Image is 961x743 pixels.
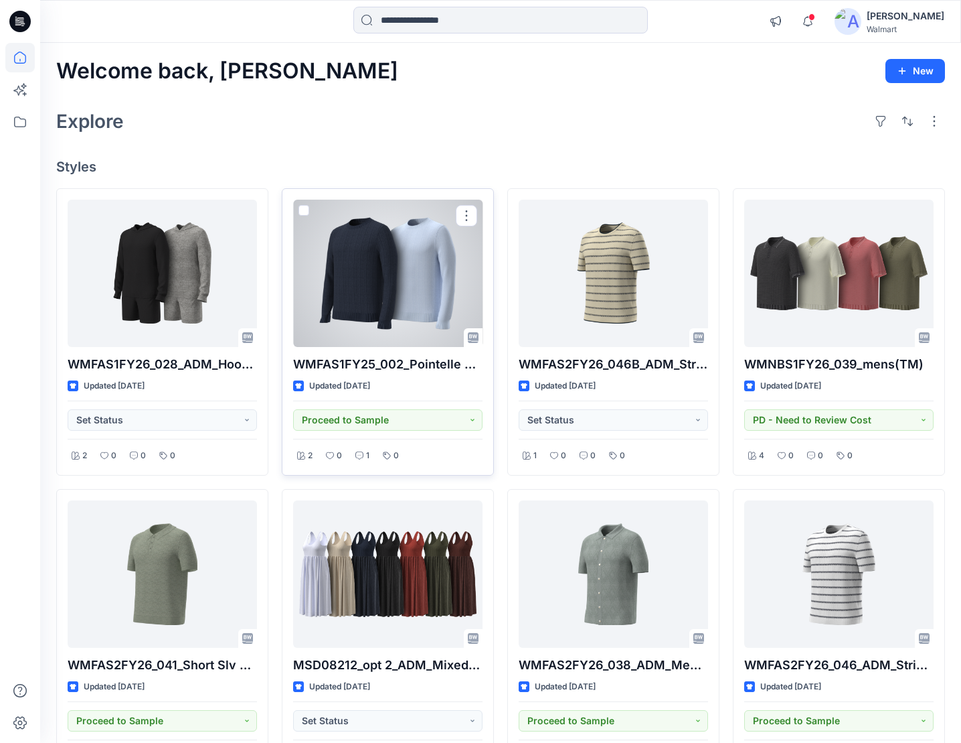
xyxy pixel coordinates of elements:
[818,449,823,463] p: 0
[111,449,116,463] p: 0
[84,680,145,694] p: Updated [DATE]
[885,59,945,83] button: New
[309,680,370,694] p: Updated [DATE]
[68,200,257,347] a: WMFAS1FY26_028_ADM_Hoodie Sweater
[141,449,146,463] p: 0
[293,200,483,347] a: WMFAS1FY25_002_Pointelle Cable Crewnek
[56,159,945,175] h4: Styles
[68,500,257,648] a: WMFAS2FY26_041_Short Slv Boucle
[82,449,87,463] p: 2
[847,449,853,463] p: 0
[533,449,537,463] p: 1
[56,111,124,132] h2: Explore
[867,24,944,34] div: Walmart
[68,656,257,675] p: WMFAS2FY26_041_Short Slv Boucle
[308,449,313,463] p: 2
[590,449,596,463] p: 0
[519,500,708,648] a: WMFAS2FY26_038_ADM_Mens Diamond Stitch Button down 2
[309,379,370,393] p: Updated [DATE]
[620,449,625,463] p: 0
[394,449,399,463] p: 0
[293,500,483,648] a: MSD08212_opt 2_ADM_Mixed Media Tank Dress
[561,449,566,463] p: 0
[535,680,596,694] p: Updated [DATE]
[744,200,934,347] a: WMNBS1FY26_039_mens(TM)
[293,355,483,374] p: WMFAS1FY25_002_Pointelle Cable Crewnek
[835,8,861,35] img: avatar
[759,449,764,463] p: 4
[293,656,483,675] p: MSD08212_opt 2_ADM_Mixed Media Tank Dress
[84,379,145,393] p: Updated [DATE]
[519,355,708,374] p: WMFAS2FY26_046B_ADM_Stripe Tee
[788,449,794,463] p: 0
[366,449,369,463] p: 1
[760,680,821,694] p: Updated [DATE]
[170,449,175,463] p: 0
[337,449,342,463] p: 0
[760,379,821,393] p: Updated [DATE]
[867,8,944,24] div: [PERSON_NAME]
[744,656,934,675] p: WMFAS2FY26_046_ADM_Stripe Tee
[519,656,708,675] p: WMFAS2FY26_038_ADM_Mens Diamond Stitch Button down 2
[519,200,708,347] a: WMFAS2FY26_046B_ADM_Stripe Tee
[56,59,398,84] h2: Welcome back, [PERSON_NAME]
[744,355,934,374] p: WMNBS1FY26_039_mens(TM)
[535,379,596,393] p: Updated [DATE]
[68,355,257,374] p: WMFAS1FY26_028_ADM_Hoodie Sweater
[744,500,934,648] a: WMFAS2FY26_046_ADM_Stripe Tee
